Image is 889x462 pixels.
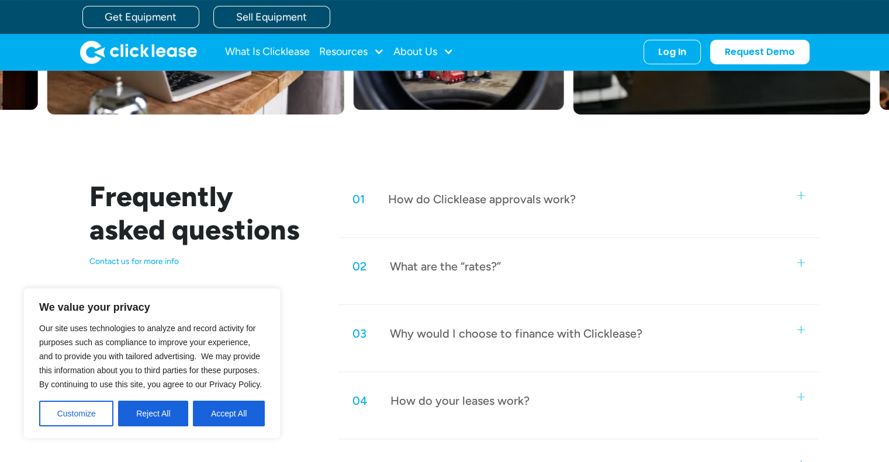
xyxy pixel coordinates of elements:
[352,326,366,341] div: 03
[797,192,805,199] img: small plus
[390,259,501,274] div: What are the “rates?”
[658,46,686,58] div: Log In
[390,326,642,341] div: Why would I choose to finance with Clicklease?
[89,256,311,267] p: Contact us for more info
[23,288,281,439] div: We value your privacy
[710,40,810,64] a: Request Demo
[319,40,384,64] div: Resources
[193,401,265,426] button: Accept All
[388,192,576,207] div: How do Clicklease approvals work?
[80,40,197,64] a: home
[797,393,805,401] img: small plus
[82,6,199,28] a: Get Equipment
[390,393,530,408] div: How do your leases work?
[39,401,113,426] button: Customize
[225,40,310,64] a: What Is Clicklease
[797,259,805,266] img: small plus
[352,192,365,207] div: 01
[352,393,367,408] div: 04
[797,326,805,334] img: small plus
[213,6,330,28] a: Sell Equipment
[393,40,454,64] div: About Us
[89,180,311,247] h2: Frequently asked questions
[39,324,262,389] span: Our site uses technologies to analyze and record activity for purposes such as compliance to impr...
[118,401,188,426] button: Reject All
[39,300,265,314] p: We value your privacy
[352,259,366,274] div: 02
[80,40,197,64] img: Clicklease logo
